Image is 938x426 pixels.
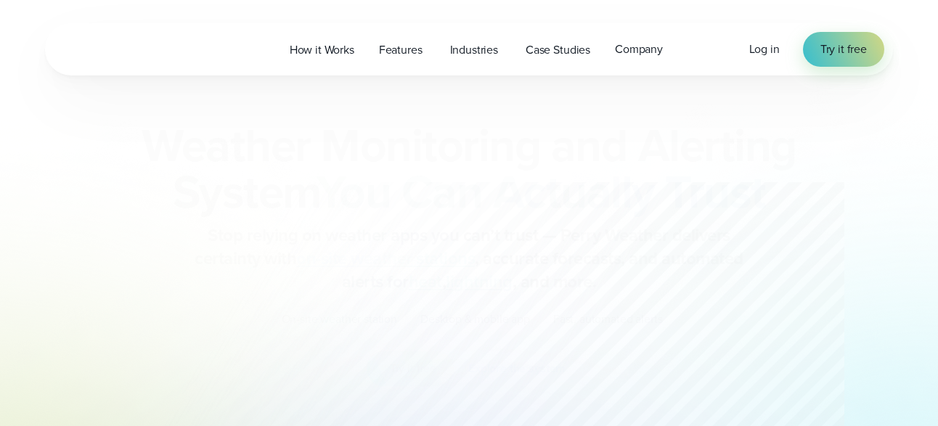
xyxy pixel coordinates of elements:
span: Try it free [820,41,867,58]
span: How it Works [290,41,354,59]
a: Case Studies [513,35,603,65]
span: Case Studies [526,41,590,59]
span: Company [615,41,663,58]
a: Log in [749,41,780,58]
span: Features [379,41,423,59]
span: Log in [749,41,780,57]
a: Try it free [803,32,884,67]
a: How it Works [277,35,367,65]
span: Industries [450,41,498,59]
